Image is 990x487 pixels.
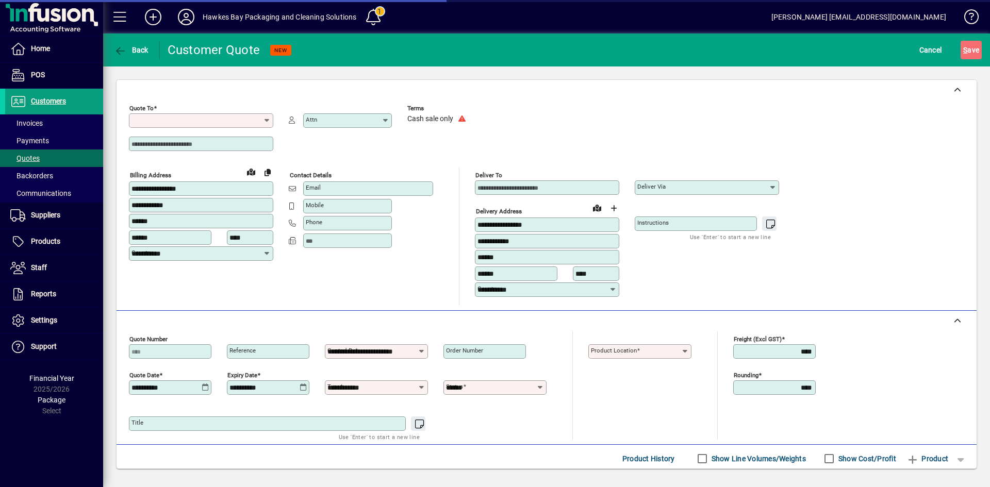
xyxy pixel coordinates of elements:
[5,36,103,62] a: Home
[306,116,317,123] mat-label: Attn
[203,9,357,25] div: Hawkes Bay Packaging and Cleaning Solutions
[637,183,666,190] mat-label: Deliver via
[906,450,948,467] span: Product
[306,219,322,226] mat-label: Phone
[31,211,60,219] span: Suppliers
[5,184,103,202] a: Communications
[589,199,605,216] a: View on map
[917,41,945,59] button: Cancel
[111,41,151,59] button: Back
[229,347,256,354] mat-label: Reference
[137,8,170,26] button: Add
[690,231,771,243] mat-hint: Use 'Enter' to start a new line
[605,200,622,216] button: Choose address
[259,164,276,180] button: Copy to Delivery address
[10,119,43,127] span: Invoices
[5,149,103,167] a: Quotes
[10,154,40,162] span: Quotes
[129,335,168,342] mat-label: Quote number
[963,42,979,58] span: ave
[103,41,160,59] app-page-header-button: Back
[10,172,53,180] span: Backorders
[963,46,967,54] span: S
[29,374,74,382] span: Financial Year
[771,9,946,25] div: [PERSON_NAME] [EMAIL_ADDRESS][DOMAIN_NAME]
[339,431,420,443] mat-hint: Use 'Enter' to start a new line
[956,2,977,36] a: Knowledge Base
[38,396,65,404] span: Package
[836,454,896,464] label: Show Cost/Profit
[131,419,143,426] mat-label: Title
[734,371,758,378] mat-label: Rounding
[709,454,806,464] label: Show Line Volumes/Weights
[168,42,260,58] div: Customer Quote
[5,114,103,132] a: Invoices
[734,335,782,342] mat-label: Freight (excl GST)
[901,449,953,468] button: Product
[129,371,159,378] mat-label: Quote date
[274,47,287,54] span: NEW
[114,46,148,54] span: Back
[5,229,103,255] a: Products
[129,105,154,112] mat-label: Quote To
[243,163,259,180] a: View on map
[961,41,982,59] button: Save
[227,371,257,378] mat-label: Expiry date
[407,105,469,112] span: Terms
[5,167,103,184] a: Backorders
[306,201,324,209] mat-label: Mobile
[31,97,66,105] span: Customers
[131,249,152,256] mat-label: Country
[31,237,60,245] span: Products
[446,347,483,354] mat-label: Order number
[5,308,103,333] a: Settings
[446,383,463,390] mat-label: Status
[919,42,942,58] span: Cancel
[591,347,637,354] mat-label: Product location
[5,132,103,149] a: Payments
[31,290,56,298] span: Reports
[10,189,71,197] span: Communications
[5,334,103,360] a: Support
[327,347,355,354] mat-label: Quoted by
[5,62,103,88] a: POS
[407,115,453,123] span: Cash sale only
[618,449,679,468] button: Product History
[31,316,57,324] span: Settings
[477,285,498,292] mat-label: Country
[306,184,321,191] mat-label: Email
[637,219,669,226] mat-label: Instructions
[5,203,103,228] a: Suppliers
[5,281,103,307] a: Reports
[170,8,203,26] button: Profile
[475,172,502,179] mat-label: Deliver To
[31,44,50,53] span: Home
[31,71,45,79] span: POS
[5,255,103,281] a: Staff
[622,450,675,467] span: Product History
[10,137,49,145] span: Payments
[31,342,57,350] span: Support
[31,263,47,272] span: Staff
[327,383,340,390] mat-label: Type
